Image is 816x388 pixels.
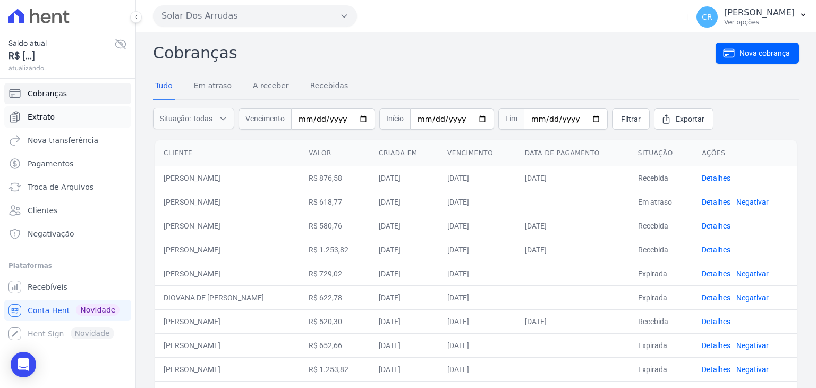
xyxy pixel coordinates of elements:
[370,333,439,357] td: [DATE]
[498,108,524,130] span: Fim
[8,259,127,272] div: Plataformas
[630,140,694,166] th: Situação
[28,182,93,192] span: Troca de Arquivos
[8,63,114,73] span: atualizando...
[28,135,98,146] span: Nova transferência
[300,214,370,238] td: R$ 580,76
[370,262,439,285] td: [DATE]
[630,166,694,190] td: Recebida
[155,166,300,190] td: [PERSON_NAME]
[439,140,516,166] th: Vencimento
[516,140,630,166] th: Data de pagamento
[702,222,730,230] a: Detalhes
[716,43,799,64] a: Nova cobrança
[4,153,131,174] a: Pagamentos
[516,214,630,238] td: [DATE]
[155,214,300,238] td: [PERSON_NAME]
[439,357,516,381] td: [DATE]
[630,262,694,285] td: Expirada
[693,140,797,166] th: Ações
[630,333,694,357] td: Expirada
[702,13,712,21] span: CR
[702,246,730,254] a: Detalhes
[654,108,713,130] a: Exportar
[612,108,650,130] a: Filtrar
[155,140,300,166] th: Cliente
[4,106,131,128] a: Extrato
[724,7,795,18] p: [PERSON_NAME]
[439,333,516,357] td: [DATE]
[736,365,769,374] a: Negativar
[702,174,730,182] a: Detalhes
[4,130,131,151] a: Nova transferência
[28,112,55,122] span: Extrato
[300,190,370,214] td: R$ 618,77
[153,108,234,129] button: Situação: Todas
[516,238,630,262] td: [DATE]
[370,285,439,309] td: [DATE]
[300,285,370,309] td: R$ 622,78
[300,357,370,381] td: R$ 1.253,82
[28,158,73,169] span: Pagamentos
[702,198,730,206] a: Detalhes
[155,309,300,333] td: [PERSON_NAME]
[8,38,114,49] span: Saldo atual
[192,73,234,100] a: Em atraso
[739,48,790,58] span: Nova cobrança
[28,229,74,239] span: Negativação
[736,341,769,350] a: Negativar
[4,176,131,198] a: Troca de Arquivos
[251,73,291,100] a: A receber
[439,309,516,333] td: [DATE]
[155,357,300,381] td: [PERSON_NAME]
[11,352,36,377] div: Open Intercom Messenger
[702,293,730,302] a: Detalhes
[153,41,716,65] h2: Cobranças
[736,198,769,206] a: Negativar
[621,114,641,124] span: Filtrar
[155,262,300,285] td: [PERSON_NAME]
[630,309,694,333] td: Recebida
[28,305,70,316] span: Conta Hent
[370,140,439,166] th: Criada em
[439,214,516,238] td: [DATE]
[28,205,57,216] span: Clientes
[155,190,300,214] td: [PERSON_NAME]
[724,18,795,27] p: Ver opções
[370,166,439,190] td: [DATE]
[630,238,694,262] td: Recebida
[4,200,131,221] a: Clientes
[439,262,516,285] td: [DATE]
[676,114,704,124] span: Exportar
[155,285,300,309] td: DIOVANA DE [PERSON_NAME]
[439,285,516,309] td: [DATE]
[736,269,769,278] a: Negativar
[439,238,516,262] td: [DATE]
[4,300,131,321] a: Conta Hent Novidade
[379,108,410,130] span: Início
[300,262,370,285] td: R$ 729,02
[8,49,114,63] span: R$ [...]
[8,83,127,344] nav: Sidebar
[439,166,516,190] td: [DATE]
[370,309,439,333] td: [DATE]
[4,83,131,104] a: Cobranças
[702,341,730,350] a: Detalhes
[370,357,439,381] td: [DATE]
[688,2,816,32] button: CR [PERSON_NAME] Ver opções
[160,113,212,124] span: Situação: Todas
[702,365,730,374] a: Detalhes
[370,238,439,262] td: [DATE]
[630,190,694,214] td: Em atraso
[4,223,131,244] a: Negativação
[370,190,439,214] td: [DATE]
[300,140,370,166] th: Valor
[516,309,630,333] td: [DATE]
[28,88,67,99] span: Cobranças
[630,357,694,381] td: Expirada
[736,293,769,302] a: Negativar
[370,214,439,238] td: [DATE]
[300,309,370,333] td: R$ 520,30
[630,214,694,238] td: Recebida
[630,285,694,309] td: Expirada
